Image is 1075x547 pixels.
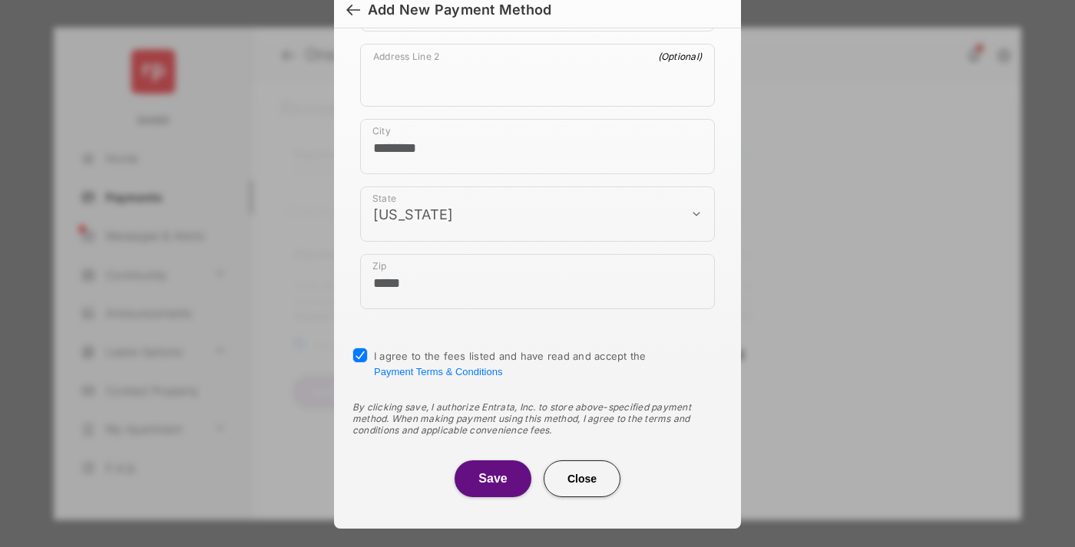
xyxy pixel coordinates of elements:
[360,254,715,309] div: payment_method_screening[postal_addresses][postalCode]
[368,2,551,18] div: Add New Payment Method
[544,460,620,497] button: Close
[360,119,715,174] div: payment_method_screening[postal_addresses][locality]
[360,186,715,242] div: payment_method_screening[postal_addresses][administrativeArea]
[455,460,531,497] button: Save
[374,366,502,377] button: I agree to the fees listed and have read and accept the
[374,350,647,377] span: I agree to the fees listed and have read and accept the
[360,44,715,107] div: payment_method_screening[postal_addresses][addressLine2]
[352,401,723,436] div: By clicking save, I authorize Entrata, Inc. to store above-specified payment method. When making ...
